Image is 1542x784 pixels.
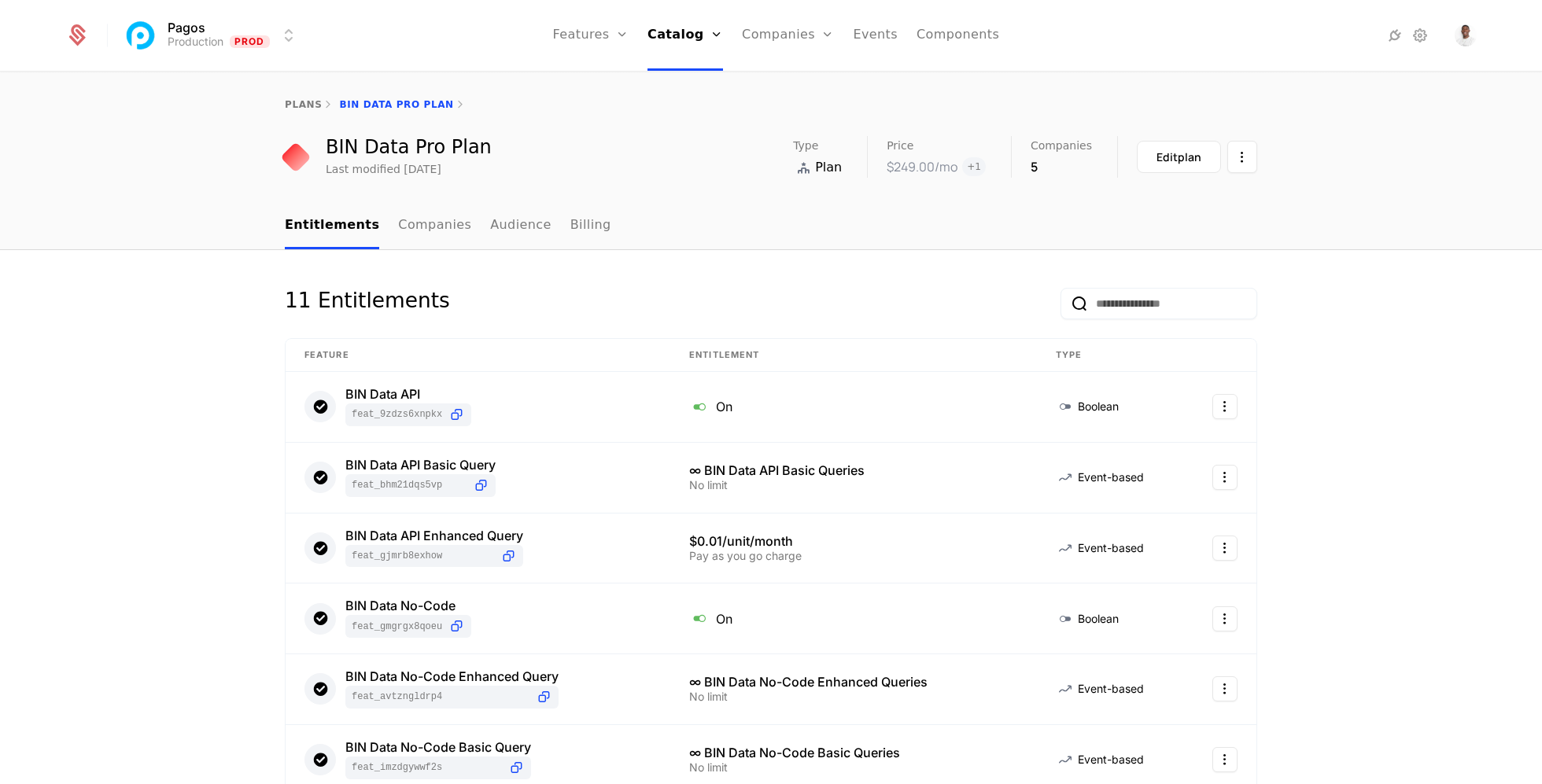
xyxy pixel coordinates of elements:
div: BIN Data API Enhanced Query [345,529,523,542]
button: Select environment [127,18,298,53]
span: Companies [1031,140,1092,151]
button: Select action [1212,747,1238,772]
th: Entitlement [670,339,1037,372]
a: Integrations [1385,26,1404,45]
span: feat_bhm21dQS5Vp [352,479,467,491]
button: Select action [1212,394,1238,419]
div: $0.01/unit/month [689,535,1018,547]
span: feat_imzDGYwWF2s [352,761,502,774]
a: Audience [490,203,552,249]
th: Feature [286,339,670,372]
div: 5 [1031,157,1092,176]
div: 11 Entitlements [285,288,450,319]
span: Event-based [1078,469,1144,485]
div: BIN Data No-Code Basic Query [345,741,531,753]
a: Settings [1411,26,1429,45]
div: ∞ BIN Data No-Code Basic Queries [689,746,1018,759]
span: Event-based [1078,752,1144,767]
div: No limit [689,691,1018,702]
div: Last modified [DATE] [326,161,441,177]
nav: Main [285,203,1257,249]
a: Entitlements [285,203,379,249]
span: Type [793,140,818,151]
div: No limit [689,762,1018,773]
div: Production [168,34,223,50]
span: Plan [815,158,842,177]
span: feat_gjMrB8ExHoW [352,550,494,562]
div: ∞ BIN Data No-Code Enhanced Queries [689,675,1018,688]
a: Companies [398,203,471,249]
button: Editplan [1137,141,1221,173]
th: Type [1037,339,1183,372]
span: + 1 [962,157,986,176]
a: Billing [570,203,611,249]
img: LJ Durante [1455,24,1477,46]
div: BIN Data Pro Plan [326,138,492,156]
span: Event-based [1078,540,1144,556]
div: $249.00 /mo [887,157,957,176]
span: Boolean [1078,399,1119,414]
span: feat_GMgrGX8QoEU [352,620,442,633]
button: Select action [1212,676,1238,701]
span: feat_9zDzs6XnPKx [352,408,442,421]
div: On [689,396,1018,417]
div: Pay as you go charge [689,550,1018,561]
div: BIN Data No-Code [345,599,471,612]
span: Prod [230,35,270,48]
div: On [689,608,1018,628]
div: BIN Data API Basic Query [345,458,496,471]
button: Select action [1212,465,1238,490]
button: Select action [1212,536,1238,561]
a: plans [285,99,322,110]
button: Open user button [1455,24,1477,46]
div: Edit plan [1156,149,1201,165]
div: ∞ BIN Data API Basic Queries [689,464,1018,477]
div: BIN Data API [345,388,471,400]
span: feat_AVtZnGLDrp4 [352,690,529,703]
img: Pagos [122,17,160,54]
span: Boolean [1078,611,1119,627]
div: No limit [689,480,1018,491]
button: Select action [1212,606,1238,631]
button: Select action [1227,141,1257,173]
span: Event-based [1078,681,1144,697]
ul: Choose Sub Page [285,203,611,249]
span: Pagos [168,21,205,34]
span: Price [887,140,913,151]
div: BIN Data No-Code Enhanced Query [345,670,559,683]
